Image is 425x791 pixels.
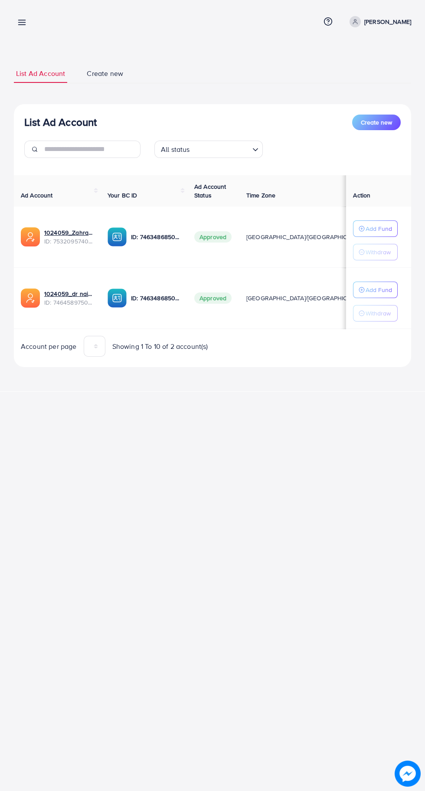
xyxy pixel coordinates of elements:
[131,293,180,303] p: ID: 7463486850397847569
[366,223,392,234] p: Add Fund
[395,761,421,787] img: image
[16,69,65,79] span: List Ad Account
[246,191,275,200] span: Time Zone
[366,308,391,318] p: Withdraw
[108,227,127,246] img: ic-ba-acc.ded83a64.svg
[246,294,367,302] span: [GEOGRAPHIC_DATA]/[GEOGRAPHIC_DATA]
[194,231,232,243] span: Approved
[44,237,94,246] span: ID: 7532095740764553232
[366,285,392,295] p: Add Fund
[346,16,411,27] a: [PERSON_NAME]
[44,228,94,237] a: 1024059_Zahraaa999_1753702707313
[353,244,398,260] button: Withdraw
[87,69,123,79] span: Create new
[246,233,367,241] span: [GEOGRAPHIC_DATA]/[GEOGRAPHIC_DATA]
[193,141,249,156] input: Search for option
[24,116,97,128] h3: List Ad Account
[353,191,370,200] span: Action
[364,16,411,27] p: [PERSON_NAME]
[353,220,398,237] button: Add Fund
[352,115,401,130] button: Create new
[44,289,94,298] a: 1024059_dr nainnn_1737985243117
[154,141,263,158] div: Search for option
[361,118,392,127] span: Create new
[131,232,180,242] p: ID: 7463486850397847569
[21,191,53,200] span: Ad Account
[194,182,226,200] span: Ad Account Status
[44,298,94,307] span: ID: 7464589750993895425
[108,289,127,308] img: ic-ba-acc.ded83a64.svg
[353,305,398,322] button: Withdraw
[353,282,398,298] button: Add Fund
[21,227,40,246] img: ic-ads-acc.e4c84228.svg
[21,341,77,351] span: Account per page
[194,292,232,304] span: Approved
[366,247,391,257] p: Withdraw
[21,289,40,308] img: ic-ads-acc.e4c84228.svg
[44,289,94,307] div: <span class='underline'>1024059_dr nainnn_1737985243117</span></br>7464589750993895425
[108,191,137,200] span: Your BC ID
[44,228,94,246] div: <span class='underline'>1024059_Zahraaa999_1753702707313</span></br>7532095740764553232
[112,341,208,351] span: Showing 1 To 10 of 2 account(s)
[159,143,192,156] span: All status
